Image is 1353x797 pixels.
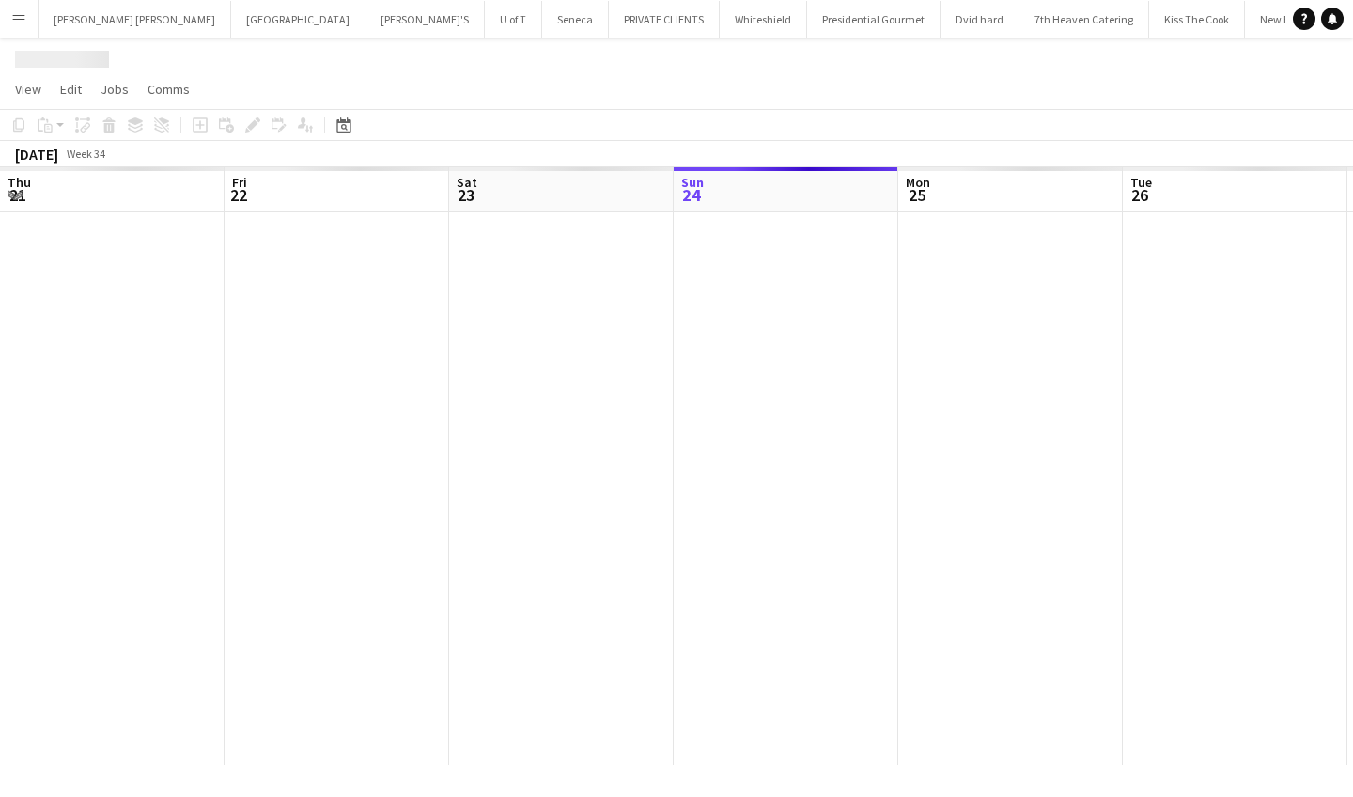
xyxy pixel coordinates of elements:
[5,184,31,206] span: 21
[485,1,542,38] button: U of T
[678,184,704,206] span: 24
[1127,184,1152,206] span: 26
[681,174,704,191] span: Sun
[93,77,136,102] a: Jobs
[941,1,1019,38] button: Dvid hard
[457,174,477,191] span: Sat
[8,174,31,191] span: Thu
[39,1,231,38] button: [PERSON_NAME] [PERSON_NAME]
[609,1,720,38] button: PRIVATE CLIENTS
[229,184,247,206] span: 22
[1019,1,1149,38] button: 7th Heaven Catering
[542,1,609,38] button: Seneca
[53,77,89,102] a: Edit
[62,147,109,161] span: Week 34
[1245,1,1329,38] button: New Board
[140,77,197,102] a: Comms
[8,77,49,102] a: View
[454,184,477,206] span: 23
[60,81,82,98] span: Edit
[1149,1,1245,38] button: Kiss The Cook
[720,1,807,38] button: Whiteshield
[903,184,930,206] span: 25
[807,1,941,38] button: Presidential Gourmet
[906,174,930,191] span: Mon
[15,145,58,164] div: [DATE]
[365,1,485,38] button: [PERSON_NAME]'S
[232,174,247,191] span: Fri
[231,1,365,38] button: [GEOGRAPHIC_DATA]
[1130,174,1152,191] span: Tue
[101,81,129,98] span: Jobs
[148,81,190,98] span: Comms
[15,81,41,98] span: View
